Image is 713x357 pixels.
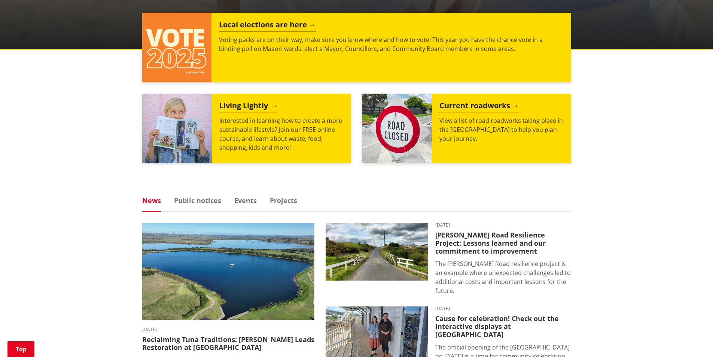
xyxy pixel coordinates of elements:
a: Events [234,197,257,204]
time: [DATE] [142,327,314,332]
a: [DATE] [PERSON_NAME] Road Resilience Project: Lessons learned and our commitment to improvement T... [326,223,571,295]
a: News [142,197,161,204]
img: Road closed sign [362,94,432,163]
img: Vote 2025 [142,13,212,82]
p: The [PERSON_NAME] Road resilience project is an example where unexpected challenges led to additi... [435,259,571,295]
img: Lake Waahi (Lake Puketirini in the foreground) [142,223,314,320]
h3: Cause for celebration! Check out the interactive displays at [GEOGRAPHIC_DATA] [435,315,571,339]
iframe: Messenger Launcher [679,326,706,353]
p: Voting packs are on their way, make sure you know where and how to vote! This year you have the c... [219,35,563,53]
img: Mainstream Green Workshop Series [142,94,212,163]
img: PR-21222 Huia Road Relience Munro Road Bridge [326,223,428,281]
h2: Local elections are here [219,20,316,31]
a: Public notices [174,197,221,204]
time: [DATE] [435,223,571,227]
h2: Current roadworks [439,101,519,112]
h2: Living Lightly [219,101,277,112]
p: View a list of road roadworks taking place in the [GEOGRAPHIC_DATA] to help you plan your journey. [439,116,564,143]
h3: [PERSON_NAME] Road Resilience Project: Lessons learned and our commitment to improvement [435,231,571,255]
a: Current roadworks View a list of road roadworks taking place in the [GEOGRAPHIC_DATA] to help you... [362,94,571,163]
time: [DATE] [435,306,571,311]
h3: Reclaiming Tuna Traditions: [PERSON_NAME] Leads Restoration at [GEOGRAPHIC_DATA] [142,336,314,352]
a: Top [7,341,34,357]
a: Projects [270,197,297,204]
p: Interested in learning how to create a more sustainable lifestyle? Join our FREE online course, a... [219,116,344,152]
a: Living Lightly Interested in learning how to create a more sustainable lifestyle? Join our FREE o... [142,94,351,163]
a: Local elections are here Voting packs are on their way, make sure you know where and how to vote!... [142,13,571,82]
